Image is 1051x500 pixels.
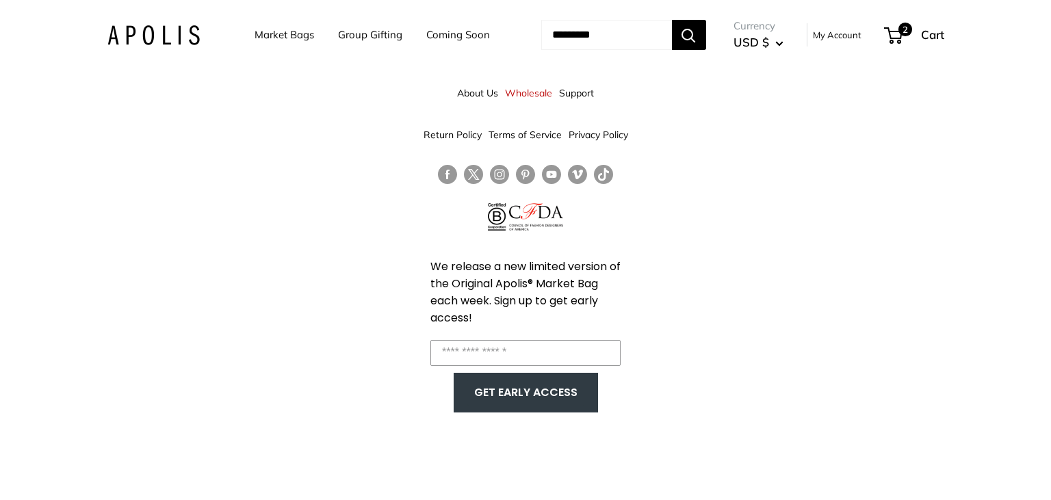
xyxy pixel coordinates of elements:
[505,81,552,105] a: Wholesale
[457,81,498,105] a: About Us
[898,23,911,36] span: 2
[464,165,483,189] a: Follow us on Twitter
[921,27,944,42] span: Cart
[467,380,584,406] button: GET EARLY ACCESS
[569,122,628,147] a: Privacy Policy
[516,165,535,185] a: Follow us on Pinterest
[813,27,861,43] a: My Account
[885,24,944,46] a: 2 Cart
[509,203,563,231] img: Council of Fashion Designers of America Member
[734,31,783,53] button: USD $
[559,81,594,105] a: Support
[541,20,672,50] input: Search...
[255,25,314,44] a: Market Bags
[424,122,482,147] a: Return Policy
[438,165,457,185] a: Follow us on Facebook
[672,20,706,50] button: Search
[489,122,562,147] a: Terms of Service
[338,25,402,44] a: Group Gifting
[107,25,200,45] img: Apolis
[490,165,509,185] a: Follow us on Instagram
[542,165,561,185] a: Follow us on YouTube
[426,25,490,44] a: Coming Soon
[568,165,587,185] a: Follow us on Vimeo
[488,203,506,231] img: Certified B Corporation
[430,259,621,326] span: We release a new limited version of the Original Apolis® Market Bag each week. Sign up to get ear...
[734,35,769,49] span: USD $
[594,165,613,185] a: Follow us on Tumblr
[430,340,621,366] input: Enter your email
[734,16,783,36] span: Currency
